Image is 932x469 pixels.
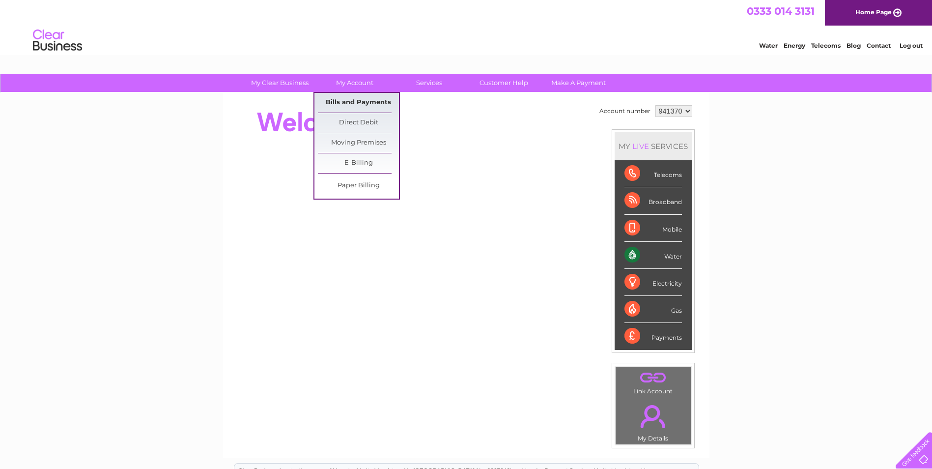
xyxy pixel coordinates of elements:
[615,132,692,160] div: MY SERVICES
[624,160,682,187] div: Telecoms
[618,369,688,386] a: .
[624,242,682,269] div: Water
[597,103,653,119] td: Account number
[463,74,544,92] a: Customer Help
[32,26,83,56] img: logo.png
[615,397,691,445] td: My Details
[615,366,691,397] td: Link Account
[867,42,891,49] a: Contact
[847,42,861,49] a: Blog
[314,74,395,92] a: My Account
[624,215,682,242] div: Mobile
[630,142,651,151] div: LIVE
[234,5,699,48] div: Clear Business is a trading name of Verastar Limited (registered in [GEOGRAPHIC_DATA] No. 3667643...
[318,176,399,196] a: Paper Billing
[624,323,682,350] div: Payments
[538,74,619,92] a: Make A Payment
[624,187,682,214] div: Broadband
[318,93,399,113] a: Bills and Payments
[318,113,399,133] a: Direct Debit
[618,399,688,434] a: .
[784,42,805,49] a: Energy
[318,153,399,173] a: E-Billing
[624,296,682,323] div: Gas
[318,133,399,153] a: Moving Premises
[759,42,778,49] a: Water
[900,42,923,49] a: Log out
[389,74,470,92] a: Services
[239,74,320,92] a: My Clear Business
[811,42,841,49] a: Telecoms
[624,269,682,296] div: Electricity
[747,5,815,17] a: 0333 014 3131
